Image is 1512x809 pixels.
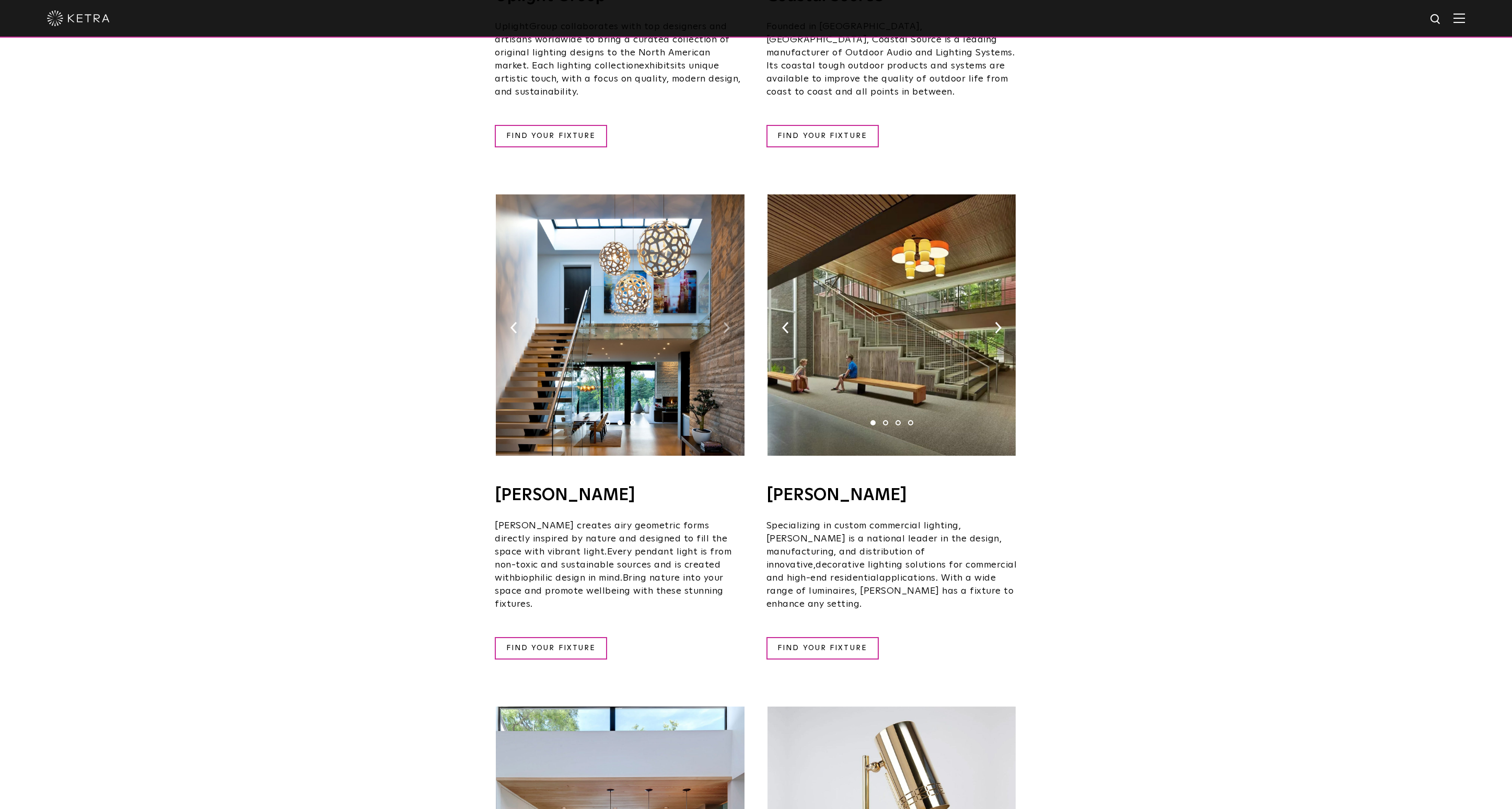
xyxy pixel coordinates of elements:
img: arrow-left-black.svg [782,322,789,333]
a: FIND YOUR FIXTURE [766,637,879,660]
img: arrow-right-black.svg [995,322,1002,333]
span: its unique artistic touch, with a focus on quality, modern design, and sustainability. [495,61,741,97]
h4: [PERSON_NAME] [495,487,746,504]
a: FIND YOUR FIXTURE [766,125,879,147]
a: FIND YOUR FIXTURE [495,637,607,660]
span: Every pendant light is from non-toxic and sustainable sources and is created with [495,547,731,583]
span: Specializing in custom commercial lighting, [766,521,961,530]
a: FIND YOUR FIXTURE [495,125,607,147]
img: Lumetta_KetraReadySolutions-03.jpg [767,194,1016,456]
span: [PERSON_NAME] creates airy geometric forms directly inspired by nature and designed to fill the s... [495,521,727,557]
span: decorative lighting solutions for commercial and high-end residential [766,560,1017,583]
span: is a national leader in the design, manufacturing, and distribution of innovative, [766,534,1002,570]
span: [PERSON_NAME] [766,534,846,544]
img: ketra-logo-2019-white [47,10,110,26]
img: TruBridge_KetraReadySolutions-03.jpg [496,194,744,456]
span: Bring nature into your space and promote wellbeing with these stunning fixtures. [495,573,724,609]
span: exhibits [639,61,674,71]
p: biophilic design in mind. [495,519,746,611]
img: arrow-right-black.svg [723,322,730,333]
img: search icon [1429,13,1443,26]
img: Hamburger%20Nav.svg [1453,13,1465,23]
img: arrow-left-black.svg [510,322,517,333]
h4: [PERSON_NAME] [766,487,1017,504]
span: applications. With a wide range of luminaires, [PERSON_NAME] has a fixture to enhance any setting. [766,573,1014,609]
